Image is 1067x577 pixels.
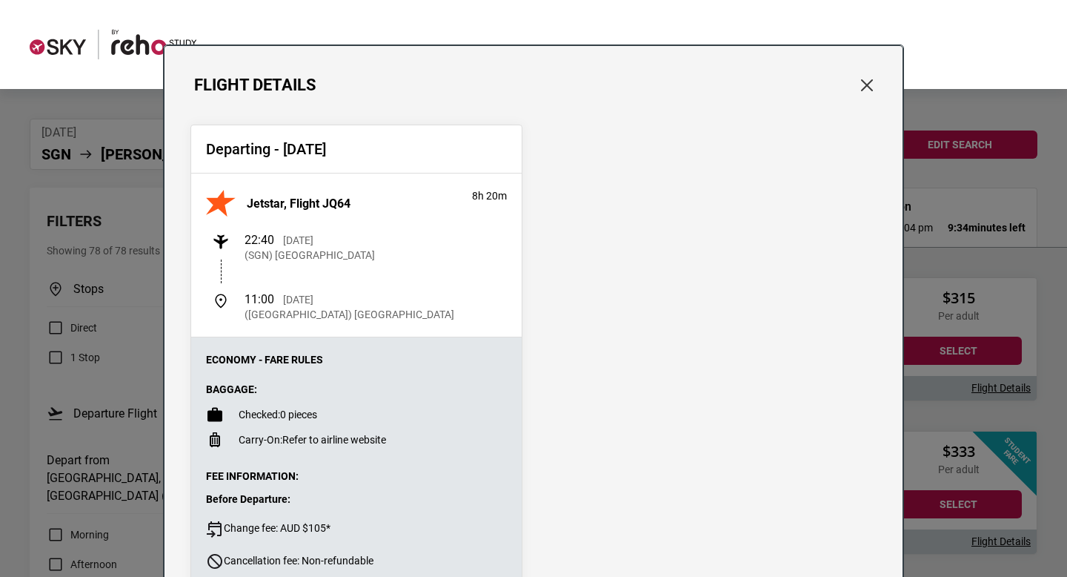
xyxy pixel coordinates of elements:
p: 0 pieces [239,407,317,422]
button: Close [857,76,877,95]
h3: Jetstar, Flight JQ64 [247,197,350,211]
span: Cancellation fee: Non-refundable [206,553,373,570]
span: Carry-On: [239,434,282,446]
p: (SGN) [GEOGRAPHIC_DATA] [245,248,375,263]
p: [DATE] [283,292,313,307]
span: Checked: [239,409,280,421]
img: Jetstar [206,188,236,218]
span: Change fee: AUD $105* [206,520,330,538]
h2: Departing - [DATE] [206,140,507,158]
span: 22:40 [245,233,274,247]
p: Economy - Fare Rules [206,352,507,367]
p: 8h 20m [472,188,507,203]
strong: Baggage: [206,383,257,395]
p: Refer to airline website [239,432,386,447]
span: 11:00 [245,292,274,306]
p: ([GEOGRAPHIC_DATA]) [GEOGRAPHIC_DATA] [245,307,454,322]
p: [DATE] [283,233,313,248]
strong: Fee Information: [206,470,299,482]
strong: Before Departure: [206,493,290,505]
h1: Flight Details [194,76,316,95]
